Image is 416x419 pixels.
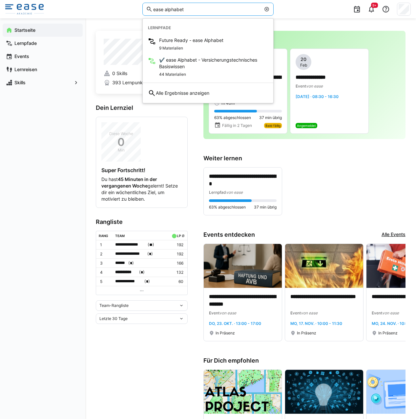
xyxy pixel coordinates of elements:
[259,115,282,120] span: 37 min übrig
[301,56,306,63] span: 20
[382,231,406,238] a: Alle Events
[112,70,127,77] span: 0 Skills
[156,90,209,96] span: Alle Ergebnisse anzeigen
[159,72,186,77] span: 44 Materialien
[203,357,406,364] h3: Für Dich empfohlen
[170,270,183,275] p: 132
[203,231,255,238] h3: Events entdecken
[204,370,282,414] img: image
[139,269,145,276] span: ( )
[209,205,246,210] span: 63% abgeschlossen
[219,310,236,315] span: von ease
[378,330,398,336] span: In Präsenz
[301,310,318,315] span: von ease
[306,84,323,89] span: von ease
[96,104,188,111] h3: Dein Lernziel
[170,251,183,257] p: 192
[101,176,157,189] strong: 45 Minuten in der vergangenen Woche
[99,303,129,308] span: Team-Rangliste
[297,124,316,128] span: Angemeldet
[99,316,128,321] span: Letzte 30 Tage
[204,244,282,288] img: image
[143,21,273,34] div: Lernpfade
[177,234,181,238] div: LP
[216,330,235,336] span: In Präsenz
[209,36,400,43] h3: [PERSON_NAME]
[209,190,226,195] span: Lernpfad
[170,242,183,248] p: 192
[209,321,261,326] span: Do, 23. Okt. · 13:00 - 17:00
[222,123,252,128] span: Fällig in 2 Tagen
[159,46,183,51] span: 9 Materialien
[148,241,154,248] span: ( )
[372,3,377,7] span: 9+
[214,115,251,120] span: 63% abgeschlossen
[300,63,307,68] span: Feb
[96,218,188,226] h3: Rangliste
[153,6,261,12] input: Skills und Lernpfade durchsuchen…
[147,250,153,257] span: ( )
[290,310,301,315] span: Event
[100,270,110,275] p: 4
[144,278,150,285] span: ( )
[104,70,180,77] a: 0 Skills
[99,234,108,238] div: Rang
[115,234,125,238] div: Team
[226,190,243,195] span: von ease
[100,242,110,248] p: 1
[209,310,219,315] span: Event
[159,37,223,44] span: Future Ready - ease Alphabet
[182,232,185,238] a: ø
[112,79,147,86] span: 393 Lernpunkte
[100,279,110,284] p: 5
[101,176,182,202] p: Du hast gelernt! Setze dir ein wöchentliches Ziel, um motiviert zu bleiben.
[100,261,110,266] p: 3
[159,57,268,70] span: ✔️ ease Alphabet - Versicherungstechnisches Basiswissen
[296,84,306,89] span: Event
[101,167,182,173] h4: Super Fortschritt!
[128,260,134,267] span: ( )
[254,205,277,210] span: 37 min übrig
[297,330,316,336] span: In Präsenz
[203,155,406,162] h3: Weiter lernen
[285,370,363,414] img: image
[290,321,342,326] span: Mo, 17. Nov. · 10:00 - 11:30
[265,124,281,128] span: Bald fällig
[170,279,183,284] p: 60
[170,261,183,266] p: 166
[382,310,399,315] span: von ease
[100,251,110,257] p: 2
[285,244,363,288] img: image
[296,94,339,99] span: [DATE] · 08:30 - 16:30
[372,310,382,315] span: Event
